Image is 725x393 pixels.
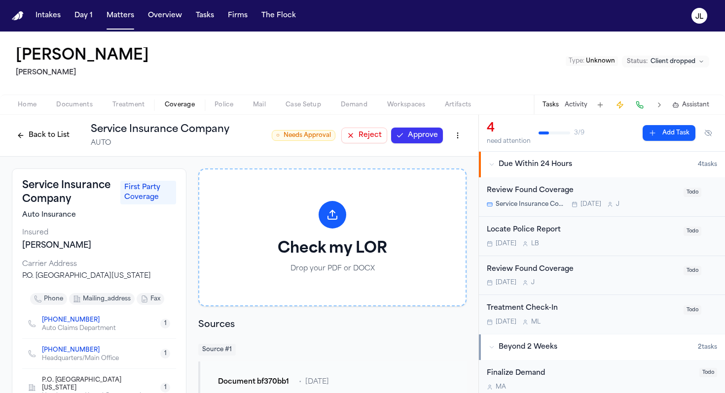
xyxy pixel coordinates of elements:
[42,355,119,362] div: Headquarters/Main Office
[42,376,153,392] span: P.O. [GEOGRAPHIC_DATA][US_STATE]
[91,138,111,148] span: AUTO
[42,316,100,324] a: [PHONE_NUMBER]
[499,160,572,169] span: Due Within 24 Hours
[496,279,516,287] span: [DATE]
[22,228,176,238] div: Insured
[192,7,218,25] button: Tasks
[566,56,618,66] button: Edit Type: Unknown
[276,131,280,139] span: ○
[487,121,531,136] div: 4
[257,7,300,25] button: The Flock
[12,128,74,143] button: Back to List
[487,137,531,145] div: need attention
[12,11,24,21] img: Finch Logo
[684,188,701,197] span: Todo
[22,179,114,206] h3: Service Insurance Company
[137,293,164,305] button: fax
[341,128,387,143] button: Reject
[499,342,557,352] span: Beyond 2 Weeks
[56,101,93,109] span: Documents
[69,293,135,305] button: mailing_address
[487,185,678,196] div: Review Found Coverage
[224,7,252,25] button: Firms
[341,101,367,109] span: Demand
[18,101,36,109] span: Home
[16,47,149,65] h1: [PERSON_NAME]
[487,225,678,236] div: Locate Police Report
[684,227,701,236] span: Todo
[569,58,584,64] span: Type :
[479,152,725,177] button: Due Within 24 Hours4tasks
[215,101,233,109] span: Police
[479,217,725,256] div: Open task: Locate Police Report
[651,58,695,65] span: Client dropped
[574,129,584,137] span: 3 / 9
[198,344,236,356] span: Source # 1
[253,101,266,109] span: Mail
[487,303,678,314] div: Treatment Check-In
[580,200,601,208] span: [DATE]
[496,383,506,391] span: M A
[91,123,229,136] h1: Service Insurance Company
[30,293,67,305] button: phone
[150,295,160,303] span: fax
[299,377,301,387] span: •
[531,279,535,287] span: J
[22,210,76,220] span: Auto Insurance
[586,58,615,64] span: Unknown
[12,11,24,21] a: Home
[622,56,709,67] button: Change status from Client dropped
[22,271,176,281] div: P.O. [GEOGRAPHIC_DATA][US_STATE]
[305,377,329,387] span: [DATE]
[627,58,648,65] span: Status:
[22,260,176,269] div: Carrier Address
[16,67,153,79] h2: [PERSON_NAME]
[684,266,701,275] span: Todo
[120,181,176,204] span: First Party Coverage
[83,295,131,303] span: mailing_address
[32,7,65,25] button: Intakes
[160,349,170,359] button: View 1 source
[698,161,717,168] span: 4 task s
[272,130,335,141] span: Needs Approval
[16,47,149,65] button: Edit matter name
[198,318,467,332] h2: Sources
[593,98,607,112] button: Add Task
[103,7,138,25] button: Matters
[543,101,559,109] button: Tasks
[22,240,176,252] div: [PERSON_NAME]
[42,346,100,354] a: [PHONE_NUMBER]
[479,295,725,334] div: Open task: Treatment Check-In
[684,305,701,315] span: Todo
[643,125,695,141] button: Add Task
[199,240,466,258] h3: Check my LOR
[531,318,541,326] span: M L
[144,7,186,25] button: Overview
[71,7,97,25] button: Day 1
[479,177,725,217] div: Open task: Review Found Coverage
[496,318,516,326] span: [DATE]
[496,240,516,248] span: [DATE]
[479,334,725,360] button: Beyond 2 Weeks2tasks
[682,101,709,109] span: Assistant
[565,101,587,109] button: Activity
[44,295,63,303] span: phone
[212,373,295,391] button: Document bf370bb1
[160,319,170,328] button: View 1 source
[391,128,443,143] button: Approve
[199,264,466,274] p: Drop your PDF or DOCX
[160,383,170,393] button: View 1 source
[487,368,693,379] div: Finalize Demand
[496,200,566,208] span: Service Insurance Company
[531,240,539,248] span: L B
[487,264,678,275] div: Review Found Coverage
[672,101,709,109] button: Assistant
[42,325,116,332] div: Auto Claims Department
